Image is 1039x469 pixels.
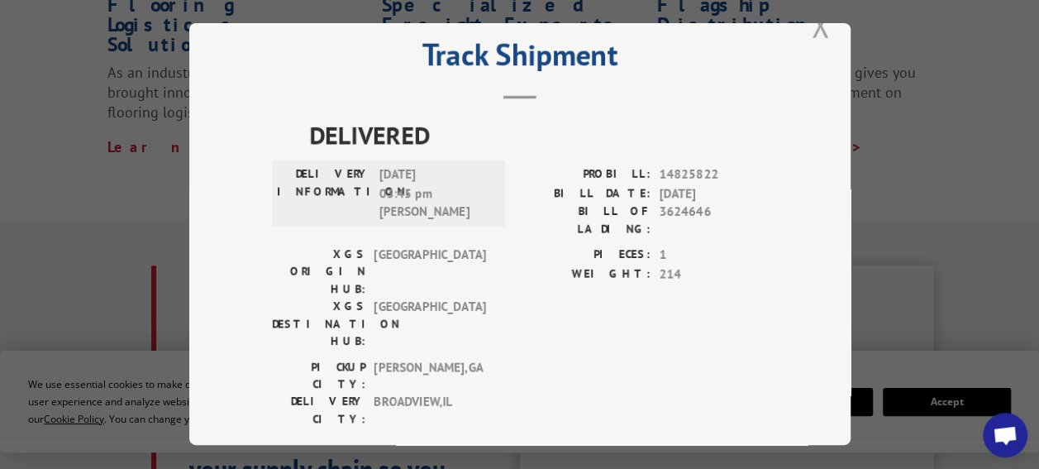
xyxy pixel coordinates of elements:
span: [DATE] 03:45 pm [PERSON_NAME] [379,165,490,222]
span: 3624646 [659,203,768,237]
span: [GEOGRAPHIC_DATA] [374,298,485,350]
h2: Track Shipment [272,43,768,74]
span: DELIVERED [309,116,768,153]
label: PICKUP CITY: [272,358,365,393]
span: 1 [659,246,768,265]
label: DELIVERY INFORMATION: [277,165,370,222]
label: BILL DATE: [520,184,651,203]
span: 14825822 [659,165,768,184]
label: XGS DESTINATION HUB: [272,298,365,350]
span: BROADVIEW , IL [374,393,485,428]
span: [PERSON_NAME] , GA [374,358,485,393]
button: Close modal [812,3,830,47]
label: XGS ORIGIN HUB: [272,246,365,298]
div: Open chat [983,413,1027,457]
label: DELIVERY CITY: [272,393,365,428]
label: PIECES: [520,246,651,265]
label: WEIGHT: [520,265,651,284]
span: 214 [659,265,768,284]
span: [GEOGRAPHIC_DATA] [374,246,485,298]
label: PROBILL: [520,165,651,184]
span: [DATE] [659,184,768,203]
label: BILL OF LADING: [520,203,651,237]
